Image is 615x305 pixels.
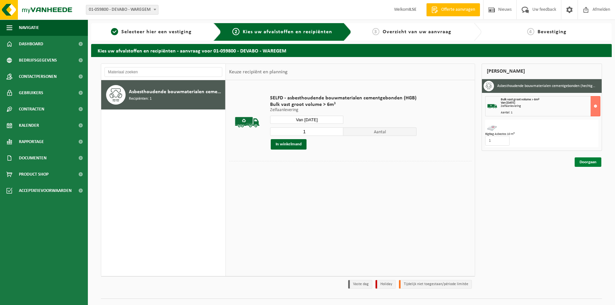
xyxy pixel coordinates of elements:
span: Kies uw afvalstoffen en recipiënten [243,29,332,35]
h3: Asbesthoudende bouwmaterialen cementgebonden (hechtgebonden) [497,81,597,91]
span: Dashboard [19,36,43,52]
span: Bevestiging [538,29,567,35]
h2: Kies uw afvalstoffen en recipiënten - aanvraag voor 01-059800 - DEVABO - WAREGEM [91,44,612,57]
strong: ILSE [409,7,417,12]
span: Bedrijfsgegevens [19,52,57,68]
span: 01-059800 - DEVABO - WAREGEM [86,5,158,15]
span: Contracten [19,101,44,117]
span: Acceptatievoorwaarden [19,182,72,199]
a: 1Selecteer hier een vestiging [94,28,208,36]
li: Tijdelijk niet toegestaan/période limitée [399,280,472,289]
span: Selecteer hier een vestiging [121,29,192,35]
span: Documenten [19,150,47,166]
span: Bulk vast groot volume > 6m³ [501,98,539,101]
a: Doorgaan [575,157,601,167]
input: Selecteer datum [270,116,343,124]
li: Holiday [376,280,396,289]
span: Product Shop [19,166,48,182]
img: 01-000269 [487,121,497,132]
input: Materiaal zoeken [104,67,222,77]
strong: Van [DATE] [501,101,515,105]
span: 3 [372,28,379,35]
div: BigBag Asbestos 10 m³ [485,133,598,136]
span: Gebruikers [19,85,43,101]
span: 01-059800 - DEVABO - WAREGEM [86,5,158,14]
li: Vaste dag [348,280,372,289]
span: Overzicht van uw aanvraag [383,29,451,35]
span: Kalender [19,117,39,134]
span: Offerte aanvragen [440,7,477,13]
span: Asbesthoudende bouwmaterialen cementgebonden (hechtgebonden) [129,88,224,96]
div: Zelfaanlevering [501,105,600,108]
span: SELFD - asbesthoudende bouwmaterialen cementgebonden (HGB) [270,95,417,101]
a: Offerte aanvragen [426,3,480,16]
div: Keuze recipiënt en planning [226,64,291,80]
button: Asbesthoudende bouwmaterialen cementgebonden (hechtgebonden) Recipiënten: 1 [101,80,225,109]
p: Zelfaanlevering [270,108,417,112]
span: Bulk vast groot volume > 6m³ [270,101,417,108]
button: In winkelmand [271,139,307,150]
span: 1 [111,28,118,35]
span: Aantal [343,127,417,136]
span: Rapportage [19,134,44,150]
span: 4 [527,28,534,35]
span: Recipiënten: 1 [129,96,152,102]
span: Contactpersonen [19,68,57,85]
div: Aantal: 1 [501,111,600,114]
span: 2 [232,28,239,35]
div: [PERSON_NAME] [482,64,602,79]
span: Navigatie [19,20,39,36]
